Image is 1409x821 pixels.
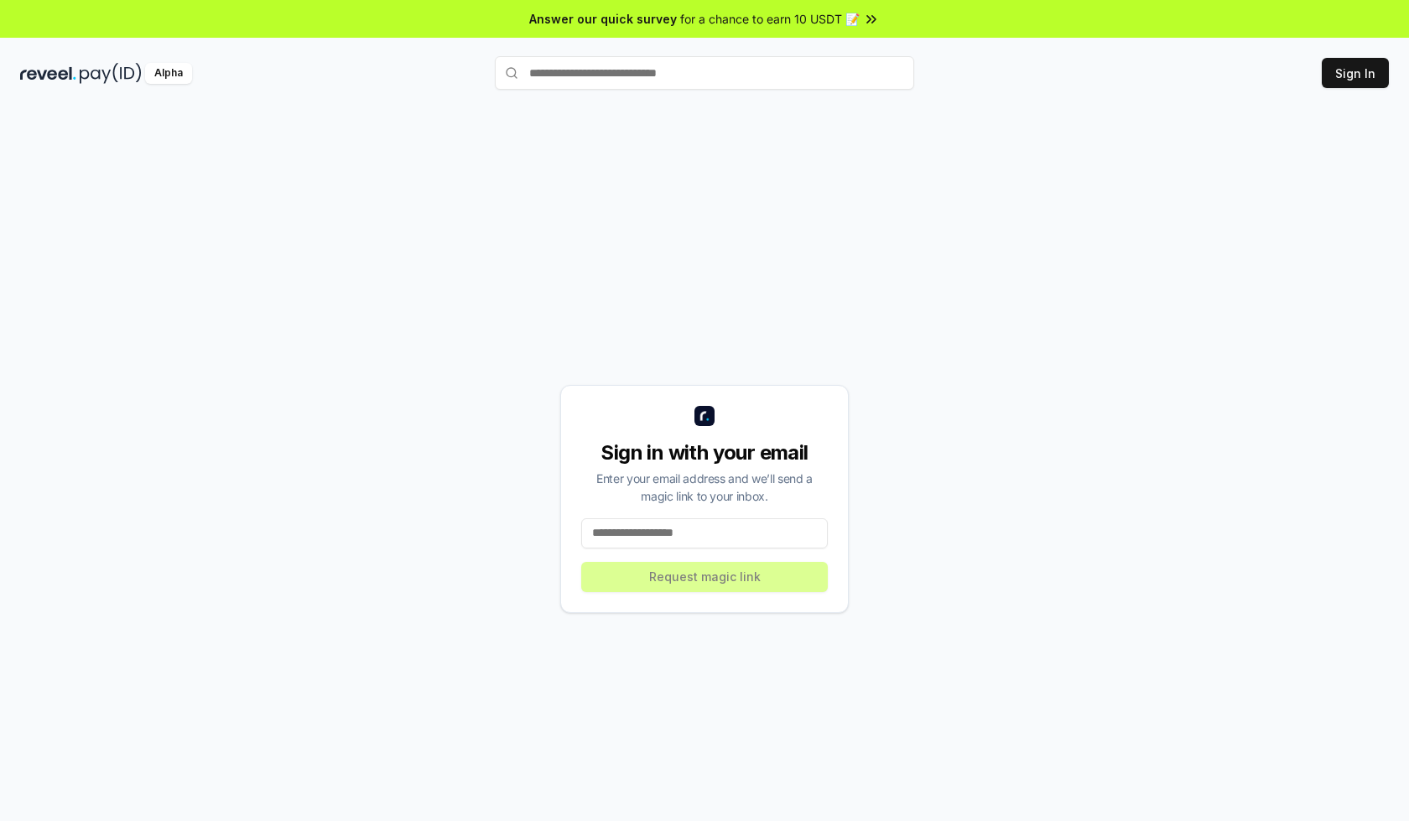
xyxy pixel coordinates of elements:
[581,439,828,466] div: Sign in with your email
[680,10,860,28] span: for a chance to earn 10 USDT 📝
[20,63,76,84] img: reveel_dark
[1322,58,1389,88] button: Sign In
[145,63,192,84] div: Alpha
[581,470,828,505] div: Enter your email address and we’ll send a magic link to your inbox.
[529,10,677,28] span: Answer our quick survey
[80,63,142,84] img: pay_id
[694,406,715,426] img: logo_small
